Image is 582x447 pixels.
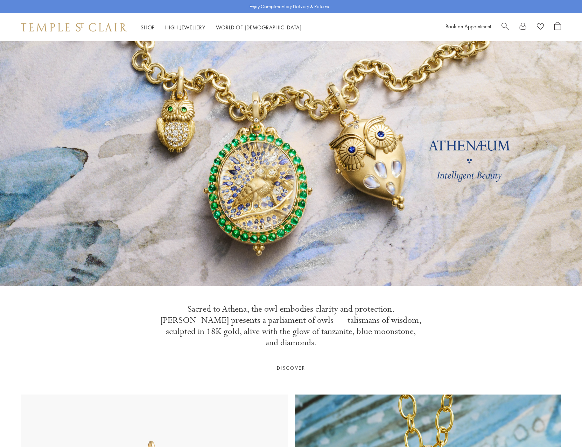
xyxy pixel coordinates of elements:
a: View Wishlist [537,22,544,33]
nav: Main navigation [141,23,302,32]
p: Enjoy Complimentary Delivery & Returns [250,3,329,10]
iframe: Gorgias live chat messenger [547,414,575,440]
a: Book an Appointment [446,23,491,30]
a: High JewelleryHigh Jewellery [165,24,205,31]
a: Open Shopping Bag [554,22,561,33]
a: Search [502,22,509,33]
a: ShopShop [141,24,155,31]
p: Sacred to Athena, the owl embodies clarity and protection. [PERSON_NAME] presents a parliament of... [160,304,422,348]
img: Temple St. Clair [21,23,127,31]
a: Discover [267,359,316,377]
a: World of [DEMOGRAPHIC_DATA]World of [DEMOGRAPHIC_DATA] [216,24,302,31]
